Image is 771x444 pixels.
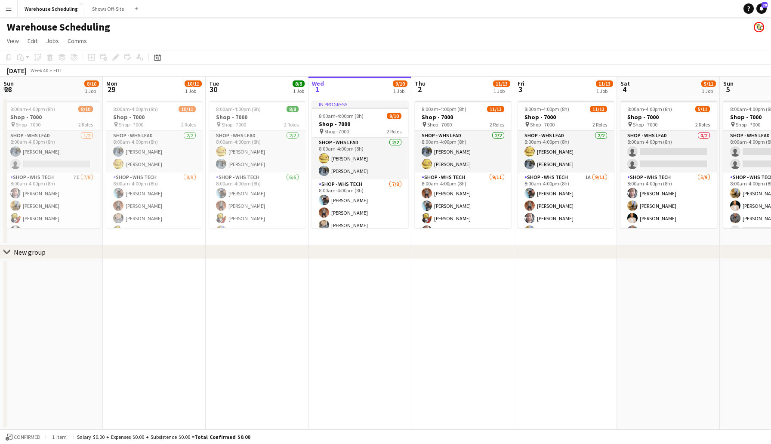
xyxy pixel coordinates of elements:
[209,101,305,228] app-job-card: 8:00am-4:00pm (8h)8/8Shop - 7000 Shop - 70002 RolesShop - WHS Lead2/28:00am-4:00pm (8h)[PERSON_NA...
[78,106,93,112] span: 8/10
[723,80,734,87] span: Sun
[312,101,408,108] div: In progress
[620,173,717,302] app-card-role: Shop - WHS Tech5/98:00am-4:00pm (8h)[PERSON_NAME][PERSON_NAME][PERSON_NAME][PERSON_NAME]
[695,121,710,128] span: 2 Roles
[209,113,305,121] h3: Shop - 7000
[620,131,717,173] app-card-role: Shop - WHS Lead0/28:00am-4:00pm (8h)
[293,88,304,94] div: 1 Job
[209,173,305,264] app-card-role: Shop - WHS Tech6/68:00am-4:00pm (8h)[PERSON_NAME][PERSON_NAME][PERSON_NAME][PERSON_NAME]
[4,432,42,442] button: Confirmed
[702,88,715,94] div: 1 Job
[84,80,99,87] span: 8/10
[208,84,219,94] span: 30
[293,80,305,87] span: 8/8
[393,80,407,87] span: 9/10
[194,434,250,440] span: Total Confirmed $0.00
[633,121,657,128] span: Shop - 7000
[620,101,717,228] app-job-card: 8:00am-4:00pm (8h)5/11Shop - 7000 Shop - 70002 RolesShop - WHS Lead0/28:00am-4:00pm (8h) Shop - W...
[113,106,158,112] span: 8:00am-4:00pm (8h)
[7,37,19,45] span: View
[106,113,203,121] h3: Shop - 7000
[518,80,524,87] span: Fri
[701,80,716,87] span: 5/11
[106,101,203,228] app-job-card: 8:00am-4:00pm (8h)10/11Shop - 7000 Shop - 70002 RolesShop - WHS Lead2/28:00am-4:00pm (8h)[PERSON_...
[311,84,324,94] span: 1
[516,84,524,94] span: 3
[312,120,408,128] h3: Shop - 7000
[3,113,100,121] h3: Shop - 7000
[413,84,426,94] span: 2
[487,106,504,112] span: 11/13
[179,106,196,112] span: 10/11
[216,106,261,112] span: 8:00am-4:00pm (8h)
[754,22,764,32] app-user-avatar: Labor Coordinator
[722,84,734,94] span: 5
[10,106,55,112] span: 8:00am-4:00pm (8h)
[3,173,100,289] app-card-role: Shop - WHS Tech7I7/88:00am-4:00pm (8h)[PERSON_NAME][PERSON_NAME][PERSON_NAME][PERSON_NAME]
[119,121,143,128] span: Shop - 7000
[518,101,614,228] app-job-card: 8:00am-4:00pm (8h)11/13Shop - 7000 Shop - 70002 RolesShop - WHS Lead2/28:00am-4:00pm (8h)[PERSON_...
[493,80,510,87] span: 11/13
[106,80,117,87] span: Mon
[106,173,203,302] app-card-role: Shop - WHS Tech8/98:00am-4:00pm (8h)[PERSON_NAME][PERSON_NAME][PERSON_NAME][PERSON_NAME]
[415,131,511,173] app-card-role: Shop - WHS Lead2/28:00am-4:00pm (8h)[PERSON_NAME][PERSON_NAME]
[287,106,299,112] span: 8/8
[16,121,40,128] span: Shop - 7000
[596,80,613,87] span: 11/13
[620,113,717,121] h3: Shop - 7000
[185,88,201,94] div: 1 Job
[222,121,246,128] span: Shop - 7000
[387,113,401,119] span: 9/10
[596,88,613,94] div: 1 Job
[415,173,511,327] app-card-role: Shop - WHS Tech9/118:00am-4:00pm (8h)[PERSON_NAME][PERSON_NAME][PERSON_NAME][PERSON_NAME]
[592,121,607,128] span: 2 Roles
[49,434,70,440] span: 1 item
[284,121,299,128] span: 2 Roles
[68,37,87,45] span: Comms
[3,101,100,228] app-job-card: 8:00am-4:00pm (8h)8/10Shop - 7000 Shop - 70002 RolesShop - WHS Lead1/28:00am-4:00pm (8h)[PERSON_N...
[43,35,62,46] a: Jobs
[387,128,401,135] span: 2 Roles
[518,113,614,121] h3: Shop - 7000
[312,179,408,296] app-card-role: Shop - WHS Tech7/88:00am-4:00pm (8h)[PERSON_NAME][PERSON_NAME][PERSON_NAME]
[77,434,250,440] div: Salary $0.00 + Expenses $0.00 + Subsistence $0.00 =
[53,67,62,74] div: EDT
[3,131,100,173] app-card-role: Shop - WHS Lead1/28:00am-4:00pm (8h)[PERSON_NAME]
[18,0,85,17] button: Warehouse Scheduling
[7,21,110,34] h1: Warehouse Scheduling
[620,80,630,87] span: Sat
[14,434,40,440] span: Confirmed
[181,121,196,128] span: 2 Roles
[78,121,93,128] span: 2 Roles
[3,80,14,87] span: Sun
[756,3,767,14] a: 28
[530,121,555,128] span: Shop - 7000
[106,131,203,173] app-card-role: Shop - WHS Lead2/28:00am-4:00pm (8h)[PERSON_NAME][PERSON_NAME]
[518,173,614,327] app-card-role: Shop - WHS Tech1A9/118:00am-4:00pm (8h)[PERSON_NAME][PERSON_NAME][PERSON_NAME][PERSON_NAME]
[524,106,569,112] span: 8:00am-4:00pm (8h)
[415,80,426,87] span: Thu
[393,88,407,94] div: 1 Job
[64,35,90,46] a: Comms
[24,35,41,46] a: Edit
[493,88,510,94] div: 1 Job
[185,80,202,87] span: 10/11
[490,121,504,128] span: 2 Roles
[85,0,131,17] button: Shows Off-Site
[427,121,452,128] span: Shop - 7000
[209,80,219,87] span: Tue
[28,67,50,74] span: Week 40
[312,138,408,179] app-card-role: Shop - WHS Lead2/28:00am-4:00pm (8h)[PERSON_NAME][PERSON_NAME]
[85,88,99,94] div: 1 Job
[312,101,408,228] div: In progress8:00am-4:00pm (8h)9/10Shop - 7000 Shop - 70002 RolesShop - WHS Lead2/28:00am-4:00pm (8...
[324,128,349,135] span: Shop - 7000
[415,101,511,228] app-job-card: 8:00am-4:00pm (8h)11/13Shop - 7000 Shop - 70002 RolesShop - WHS Lead2/28:00am-4:00pm (8h)[PERSON_...
[3,35,22,46] a: View
[28,37,37,45] span: Edit
[312,80,324,87] span: Wed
